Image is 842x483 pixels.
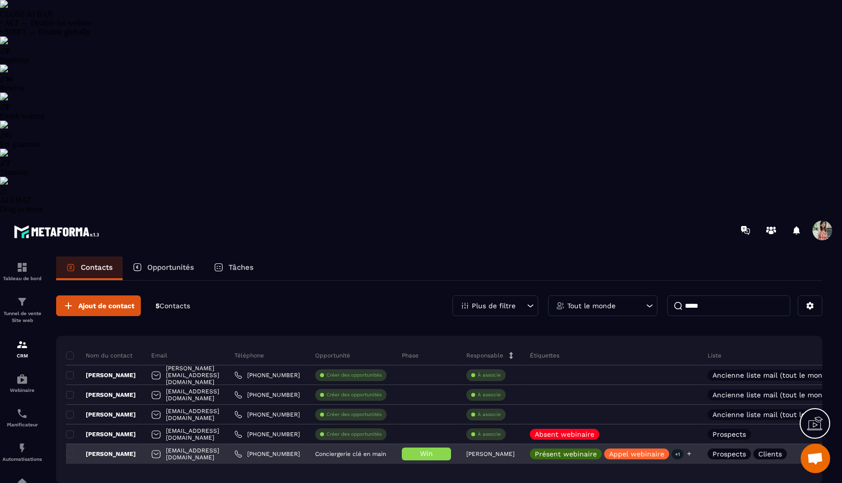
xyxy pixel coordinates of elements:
p: Tout le monde [567,302,615,309]
p: Opportunité [315,352,350,359]
p: Créer des opportunités [326,372,382,379]
a: [PHONE_NUMBER] [234,450,300,458]
p: Responsable [466,352,503,359]
span: Win [420,450,433,457]
p: À associe [478,411,501,418]
p: Nom du contact [66,352,132,359]
span: Ajout de contact [78,301,134,311]
p: Tâches [228,263,254,272]
a: [PHONE_NUMBER] [234,371,300,379]
p: Ancienne liste mail (tout le monde) [712,391,833,398]
p: À associe [478,391,501,398]
a: schedulerschedulerPlanificateur [2,400,42,435]
a: [PHONE_NUMBER] [234,430,300,438]
p: Prospects [712,431,746,438]
p: Ancienne liste mail (tout le monde) [712,411,833,418]
p: CRM [2,353,42,358]
img: formation [16,339,28,351]
p: 5 [156,301,190,311]
p: Tableau de bord [2,276,42,281]
p: Plus de filtre [472,302,516,309]
p: Phase [402,352,419,359]
p: Téléphone [234,352,264,359]
img: automations [16,442,28,454]
p: Contacts [81,263,113,272]
p: Étiquettes [530,352,559,359]
p: [PERSON_NAME] [466,451,515,457]
a: Opportunités [123,257,204,280]
p: [PERSON_NAME] [66,430,136,438]
span: Contacts [160,302,190,310]
p: Opportunités [147,263,194,272]
p: Présent webinaire [535,451,597,457]
p: [PERSON_NAME] [66,371,136,379]
img: scheduler [16,408,28,419]
p: Webinaire [2,387,42,393]
a: [PHONE_NUMBER] [234,411,300,419]
p: [PERSON_NAME] [66,450,136,458]
p: Automatisations [2,456,42,462]
a: formationformationTunnel de vente Site web [2,289,42,331]
p: Clients [758,451,782,457]
p: Créer des opportunités [326,411,382,418]
p: +1 [672,449,683,459]
p: À associe [478,431,501,438]
div: Ouvrir le chat [801,444,830,473]
p: Appel webinaire [609,451,664,457]
a: automationsautomationsAutomatisations [2,435,42,469]
p: Conciergerie clé en main [315,451,386,457]
p: Créer des opportunités [326,391,382,398]
p: Ancienne liste mail (tout le monde) [712,372,833,379]
a: [PHONE_NUMBER] [234,391,300,399]
p: Tunnel de vente Site web [2,310,42,324]
p: [PERSON_NAME] [66,391,136,399]
img: formation [16,296,28,308]
p: Créer des opportunités [326,431,382,438]
p: Planificateur [2,422,42,427]
p: À associe [478,372,501,379]
a: formationformationTableau de bord [2,254,42,289]
img: logo [14,223,102,241]
button: Ajout de contact [56,295,141,316]
p: [PERSON_NAME] [66,411,136,419]
a: formationformationCRM [2,331,42,366]
p: Prospects [712,451,746,457]
p: Email [151,352,167,359]
a: Tâches [204,257,263,280]
a: automationsautomationsWebinaire [2,366,42,400]
p: Liste [708,352,721,359]
img: formation [16,261,28,273]
img: automations [16,373,28,385]
a: Contacts [56,257,123,280]
p: Absent webinaire [535,431,594,438]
